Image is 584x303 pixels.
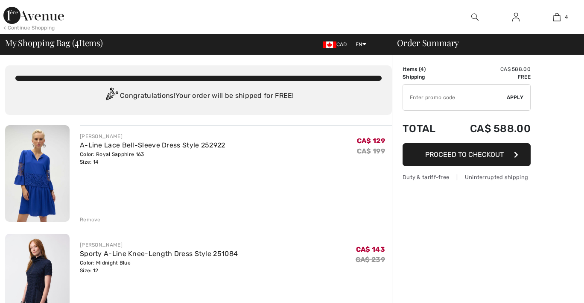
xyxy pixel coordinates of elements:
td: Items ( ) [403,65,448,73]
span: Apply [507,94,524,101]
div: Order Summary [387,38,579,47]
div: Color: Midnight Blue Size: 12 [80,259,238,274]
span: CA$ 129 [357,137,385,145]
span: 4 [75,36,79,47]
td: Shipping [403,73,448,81]
span: 4 [565,13,568,21]
td: CA$ 588.00 [448,65,531,73]
img: 1ère Avenue [3,7,64,24]
span: Proceed to Checkout [425,150,504,159]
div: < Continue Shopping [3,24,55,32]
a: Sporty A-Line Knee-Length Dress Style 251084 [80,250,238,258]
div: [PERSON_NAME] [80,132,225,140]
span: CA$ 143 [356,245,385,253]
img: Canadian Dollar [323,41,336,48]
span: EN [356,41,366,47]
img: My Bag [553,12,561,22]
a: A-Line Lace Bell-Sleeve Dress Style 252922 [80,141,225,149]
span: 4 [420,66,424,72]
a: Sign In [505,12,526,23]
button: Proceed to Checkout [403,143,531,166]
input: Promo code [403,85,507,110]
td: Free [448,73,531,81]
a: 4 [537,12,577,22]
td: CA$ 588.00 [448,114,531,143]
img: search the website [471,12,479,22]
span: CAD [323,41,350,47]
img: My Info [512,12,520,22]
div: Duty & tariff-free | Uninterrupted shipping [403,173,531,181]
img: Congratulation2.svg [103,88,120,105]
td: Total [403,114,448,143]
s: CA$ 199 [357,147,385,155]
s: CA$ 239 [356,256,385,264]
div: Congratulations! Your order will be shipped for FREE! [15,88,382,105]
img: A-Line Lace Bell-Sleeve Dress Style 252922 [5,125,70,222]
div: Color: Royal Sapphire 163 Size: 14 [80,150,225,166]
div: Remove [80,216,101,224]
span: My Shopping Bag ( Items) [5,38,103,47]
div: [PERSON_NAME] [80,241,238,249]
